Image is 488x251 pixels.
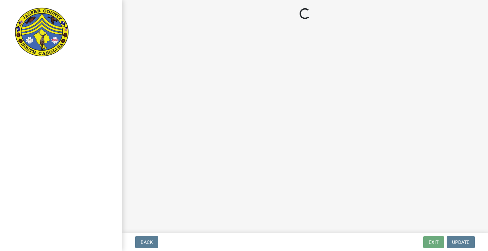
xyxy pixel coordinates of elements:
[423,236,444,248] button: Exit
[452,239,469,245] span: Update
[135,236,158,248] button: Back
[141,239,153,245] span: Back
[14,7,70,58] img: Jasper County, South Carolina
[447,236,475,248] button: Update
